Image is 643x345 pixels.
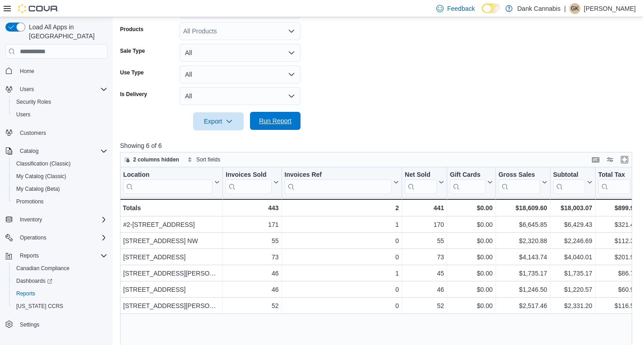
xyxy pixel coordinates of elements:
[180,65,301,83] button: All
[405,252,444,262] div: 73
[499,171,540,179] div: Gross Sales
[226,268,278,279] div: 46
[450,171,486,179] div: Gift Cards
[553,252,592,262] div: $4,040.01
[569,3,580,14] div: Gurpreet Kalkat
[499,171,547,194] button: Gross Sales
[2,231,111,244] button: Operations
[13,184,107,194] span: My Catalog (Beta)
[16,146,107,156] span: Catalog
[553,268,592,279] div: $1,735.17
[285,284,399,295] div: 0
[450,219,493,230] div: $0.00
[20,216,42,223] span: Inventory
[517,3,560,14] p: Dank Cannabis
[9,262,111,275] button: Canadian Compliance
[499,219,547,230] div: $6,645.85
[13,276,56,286] a: Dashboards
[16,84,107,95] span: Users
[285,171,392,179] div: Invoices Ref
[16,303,63,310] span: [US_STATE] CCRS
[226,202,278,213] div: 443
[16,146,42,156] button: Catalog
[499,284,547,295] div: $1,246.50
[180,87,301,105] button: All
[450,300,493,311] div: $0.00
[9,275,111,287] a: Dashboards
[16,214,107,225] span: Inventory
[285,252,399,262] div: 0
[180,44,301,62] button: All
[226,171,271,194] div: Invoices Sold
[13,109,107,120] span: Users
[16,277,52,285] span: Dashboards
[571,3,578,14] span: GK
[16,84,37,95] button: Users
[120,26,143,33] label: Products
[2,145,111,157] button: Catalog
[285,202,399,213] div: 2
[450,284,493,295] div: $0.00
[226,300,278,311] div: 52
[13,158,74,169] a: Classification (Classic)
[13,301,107,312] span: Washington CCRS
[16,265,69,272] span: Canadian Compliance
[16,319,107,330] span: Settings
[20,252,39,259] span: Reports
[123,284,220,295] div: [STREET_ADDRESS]
[13,109,34,120] a: Users
[123,300,220,311] div: [STREET_ADDRESS][PERSON_NAME]
[619,154,630,165] button: Enter fullscreen
[450,171,493,194] button: Gift Cards
[226,219,278,230] div: 171
[133,156,179,163] span: 2 columns hidden
[20,68,34,75] span: Home
[553,171,585,179] div: Subtotal
[184,154,224,165] button: Sort fields
[285,300,399,311] div: 0
[405,268,444,279] div: 45
[193,112,244,130] button: Export
[16,250,107,261] span: Reports
[9,170,111,183] button: My Catalog (Classic)
[13,288,107,299] span: Reports
[553,171,585,194] div: Subtotal
[598,219,638,230] div: $321.40
[20,321,39,328] span: Settings
[123,171,220,194] button: Location
[16,173,66,180] span: My Catalog (Classic)
[405,235,444,246] div: 55
[598,300,638,311] div: $116.59
[499,235,547,246] div: $2,320.88
[13,97,107,107] span: Security Roles
[553,300,592,311] div: $2,331.20
[405,202,444,213] div: 441
[16,319,43,330] a: Settings
[16,160,71,167] span: Classification (Classic)
[16,250,42,261] button: Reports
[598,284,638,295] div: $60.98
[226,284,278,295] div: 46
[605,154,615,165] button: Display options
[13,171,107,182] span: My Catalog (Classic)
[450,235,493,246] div: $0.00
[9,157,111,170] button: Classification (Classic)
[123,235,220,246] div: [STREET_ADDRESS] NW
[450,171,486,194] div: Gift Card Sales
[447,4,475,13] span: Feedback
[16,232,50,243] button: Operations
[199,112,238,130] span: Export
[226,235,278,246] div: 55
[499,202,547,213] div: $18,609.60
[553,202,592,213] div: $18,003.07
[9,287,111,300] button: Reports
[598,171,630,194] div: Total Tax
[2,126,111,139] button: Customers
[598,171,638,194] button: Total Tax
[259,116,291,125] span: Run Report
[25,23,107,41] span: Load All Apps in [GEOGRAPHIC_DATA]
[226,171,271,179] div: Invoices Sold
[450,202,493,213] div: $0.00
[450,252,493,262] div: $0.00
[120,141,637,150] p: Showing 6 of 6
